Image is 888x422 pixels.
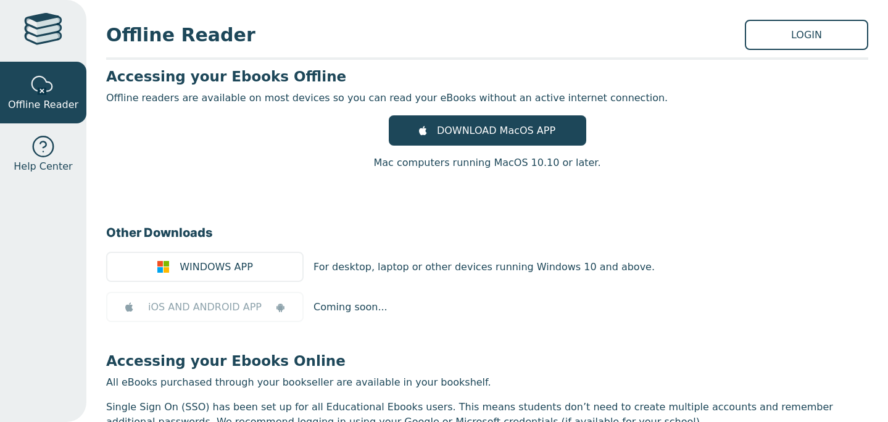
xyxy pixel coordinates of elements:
p: Mac computers running MacOS 10.10 or later. [373,155,600,170]
a: DOWNLOAD MacOS APP [389,115,586,146]
p: Offline readers are available on most devices so you can read your eBooks without an active inter... [106,91,868,105]
span: WINDOWS APP [180,260,253,275]
h3: Accessing your Ebooks Offline [106,67,868,86]
h3: Accessing your Ebooks Online [106,352,868,370]
span: Offline Reader [8,97,78,112]
span: DOWNLOAD MacOS APP [437,123,555,138]
span: Help Center [14,159,72,174]
h3: Other Downloads [106,223,868,242]
p: Coming soon... [313,300,388,315]
p: For desktop, laptop or other devices running Windows 10 and above. [313,260,655,275]
a: WINDOWS APP [106,252,304,282]
span: Offline Reader [106,21,745,49]
p: All eBooks purchased through your bookseller are available in your bookshelf. [106,375,868,390]
span: iOS AND ANDROID APP [148,300,262,315]
a: LOGIN [745,20,868,50]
